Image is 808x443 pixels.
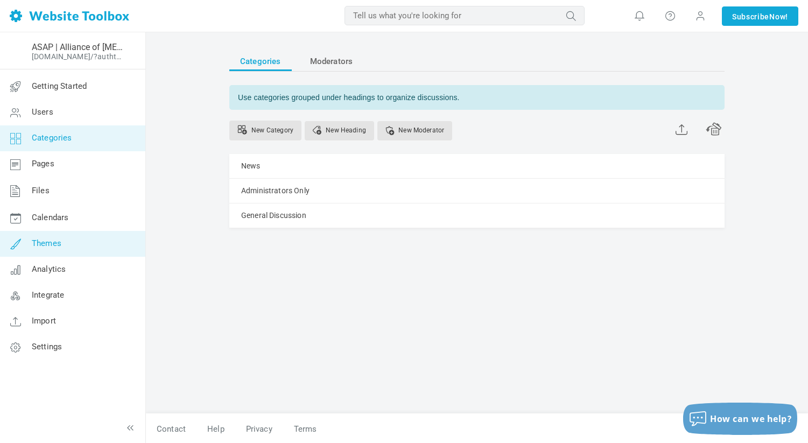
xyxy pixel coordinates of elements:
[240,52,281,71] span: Categories
[32,290,64,300] span: Integrate
[722,6,798,26] a: SubscribeNow!
[32,264,66,274] span: Analytics
[32,107,53,117] span: Users
[229,52,292,71] a: Categories
[229,121,301,140] a: Use multiple categories to organize discussions
[32,213,68,222] span: Calendars
[241,159,261,173] a: News
[241,209,306,222] a: General Discussion
[299,52,364,71] a: Moderators
[32,342,62,351] span: Settings
[345,6,585,25] input: Tell us what you're looking for
[32,238,61,248] span: Themes
[235,420,283,439] a: Privacy
[32,186,50,195] span: Files
[241,184,310,198] a: Administrators Only
[32,52,125,61] a: [DOMAIN_NAME]/?authtoken=841f41a07674498e1577e33015b97061&rememberMe=1
[683,403,797,435] button: How can we help?
[196,420,235,439] a: Help
[310,52,353,71] span: Moderators
[305,121,374,140] a: New Heading
[32,42,125,52] a: ASAP | Alliance of [MEDICAL_DATA] Partners
[7,43,24,60] img: pfavico.ico
[32,159,54,168] span: Pages
[146,420,196,439] a: Contact
[32,81,87,91] span: Getting Started
[377,121,452,140] a: Assigning a user as a moderator for a category gives them permission to help oversee the content
[710,413,792,425] span: How can we help?
[229,85,725,110] div: Use categories grouped under headings to organize discussions.
[32,133,72,143] span: Categories
[769,11,788,23] span: Now!
[32,316,56,326] span: Import
[283,420,317,439] a: Terms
